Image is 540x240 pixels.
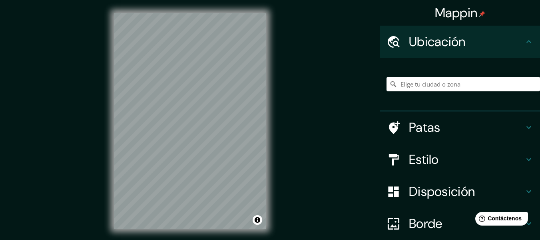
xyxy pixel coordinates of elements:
font: Borde [409,215,442,232]
font: Mappin [435,4,478,21]
font: Patas [409,119,440,136]
div: Disposición [380,175,540,208]
div: Estilo [380,143,540,175]
div: Patas [380,111,540,143]
input: Elige tu ciudad o zona [387,77,540,91]
canvas: Mapa [114,13,266,229]
font: Ubicación [409,33,466,50]
div: Borde [380,208,540,240]
img: pin-icon.png [479,11,485,17]
font: Disposición [409,183,475,200]
font: Estilo [409,151,439,168]
button: Activar o desactivar atribución [253,215,262,225]
div: Ubicación [380,26,540,58]
iframe: Lanzador de widgets de ayuda [469,209,531,231]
